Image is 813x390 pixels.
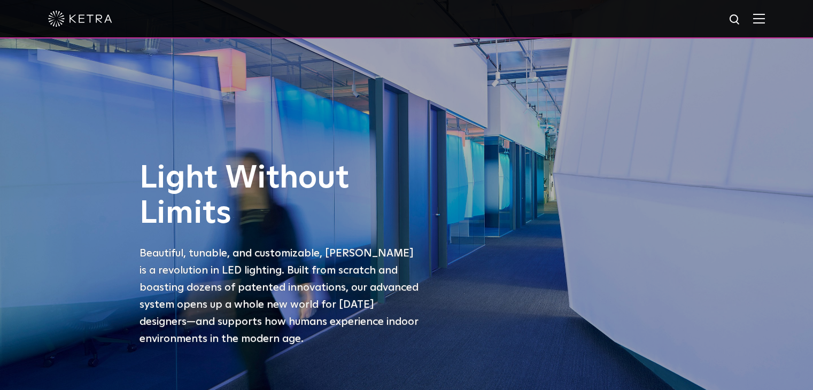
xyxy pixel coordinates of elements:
[140,245,423,347] p: Beautiful, tunable, and customizable, [PERSON_NAME] is a revolution in LED lighting. Built from s...
[753,13,765,24] img: Hamburger%20Nav.svg
[729,13,742,27] img: search icon
[140,161,423,231] h1: Light Without Limits
[140,316,419,344] span: —and supports how humans experience indoor environments in the modern age.
[48,11,112,27] img: ketra-logo-2019-white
